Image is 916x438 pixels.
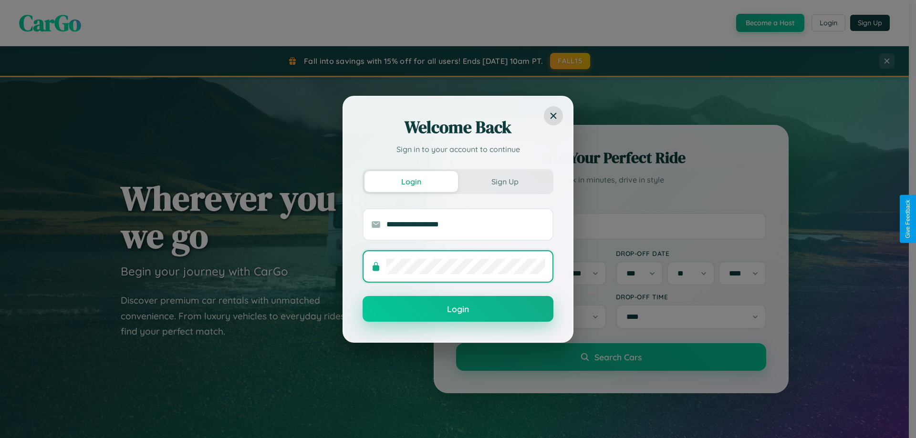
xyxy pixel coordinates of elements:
div: Give Feedback [905,200,911,238]
button: Login [363,296,553,322]
button: Login [364,171,458,192]
h2: Welcome Back [363,116,553,139]
button: Sign Up [458,171,552,192]
p: Sign in to your account to continue [363,143,553,155]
